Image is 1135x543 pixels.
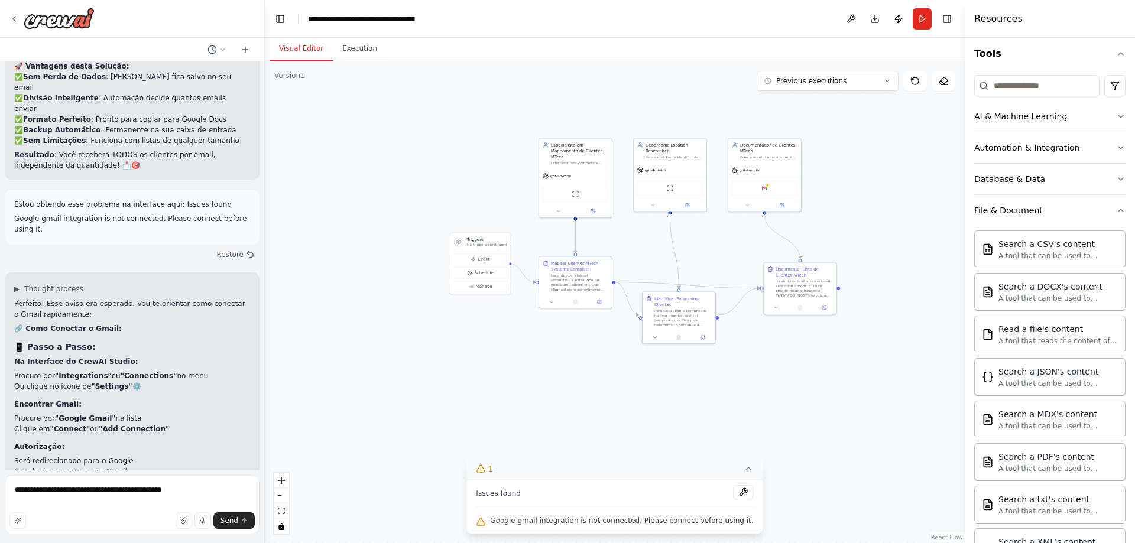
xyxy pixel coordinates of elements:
[589,298,609,305] button: Open in side panel
[974,204,1043,216] div: File & Document
[551,142,608,160] div: Especialista em Mapeamento de Clientes MTech
[787,304,812,311] button: No output available
[654,295,712,307] div: Identificar Paises dos Clientes
[974,195,1126,226] button: File & Document
[982,414,994,425] img: Mdxsearchtool
[563,298,588,305] button: No output available
[14,71,250,146] p: ✅ : [PERSON_NAME] fica salvo no seu email ✅ : Automação decide quantos emails enviar ✅ : Pronto p...
[646,142,703,154] div: Geographic Location Researcher
[14,284,20,294] span: ▶
[450,232,511,295] div: TriggersNo triggers configuredEventScheduleManage
[576,207,609,214] button: Open in side panel
[14,199,250,210] p: Estou obtendo esse problema na interface aqui: Issues found
[99,425,169,433] strong: "Add Connection"
[982,243,994,255] img: Csvsearchtool
[998,451,1118,463] div: Search a PDF's content
[998,379,1118,388] div: A tool that can be used to semantic search a query from a JSON's content.
[974,110,1067,122] div: AI & Machine Learning
[572,190,579,197] img: ScrapeWebsiteTool
[50,425,90,433] strong: "Connect"
[213,512,255,529] button: Send
[478,256,490,262] span: Event
[551,260,608,272] div: Mapear Clientes MTech Systems Completo
[467,236,507,242] h3: Triggers
[939,11,955,27] button: Hide right sidebar
[998,493,1118,505] div: Search a txt's content
[476,489,521,498] span: Issues found
[776,76,847,86] span: Previous executions
[212,246,260,263] button: Restore
[14,324,122,333] strong: 🔗 Como Conectar o Gmail:
[931,534,963,541] a: React Flow attribution
[982,456,994,468] img: Pdfsearchtool
[23,115,91,123] strong: Formato Perfeito
[194,512,211,529] button: Click to speak your automation idea
[510,261,535,285] g: Edge from triggers to a423eea2-8008-40a0-ba79-c1f2f6331227
[998,238,1118,250] div: Search a CSV's content
[998,323,1118,335] div: Read a file's content
[982,286,994,298] img: Docxsearchtool
[176,512,192,529] button: Upload files
[14,298,250,320] p: Perfeito! Esse aviso era esperado. Vou te orientar como conectar o Gmail rapidamente:
[23,126,100,134] strong: Backup Automático
[23,136,86,145] strong: Sem Limitações
[453,267,508,278] button: Schedule
[274,519,289,534] button: toggle interactivity
[14,381,250,392] li: Ou clique no ícone de ⚙️
[274,503,289,519] button: fit view
[14,357,138,366] strong: Na Interface do CrewAI Studio:
[24,284,83,294] span: Thought process
[974,12,1023,26] h4: Resources
[14,149,250,171] p: : Você receberá TODOS os clientes por email, independente da quantidade! 📩🎯
[982,499,994,511] img: Txtsearchtool
[14,466,250,477] li: Faça login com sua conta Gmail
[998,281,1118,292] div: Search a DOCX's content
[490,516,753,525] span: Google gmail integration is not connected. Please connect before using it.
[974,142,1080,154] div: Automation & Integration
[539,138,612,217] div: Especialista em Mapeamento de Clientes MTechCriar uma lista completa e abrangente de todos os cli...
[14,424,250,434] li: Clique em ou
[55,372,112,380] strong: "Integrations"
[740,168,760,173] span: gpt-4o-mini
[693,334,713,341] button: Open in side panel
[666,334,691,341] button: No output available
[998,421,1118,431] div: A tool that can be used to semantic search a query from a MDX's content.
[539,256,612,308] div: Mapear Clientes MTech Systems CompletoLoremips dol sitamet consectetu a elitseddoei te incididunt...
[974,132,1126,163] button: Automation & Integration
[740,155,797,160] div: Criar e manter um documento organizado com a lista completa de clientes da MTech Systems, registr...
[998,294,1118,303] div: A tool that can be used to semantic search a query from a DOCX's content.
[121,372,177,380] strong: "Connections"
[23,94,99,102] strong: Divisão Inteligente
[654,308,712,327] div: Para cada cliente identificado na lista anterior, realizar pesquisa específica para determinar o ...
[646,155,703,160] div: Para cada cliente identificado na lista, realizar pesquisa focada para determinar o país de orige...
[550,174,571,178] span: gpt-4o-mini
[761,214,803,259] g: Edge from 7500cb76-d50a-4561-8efc-e03197eda4f4 to fea24b2f-82ea-4f7e-912e-6bf6ad12cebb
[728,138,802,212] div: Documentador de Clientes MTechCriar e manter um documento organizado com a lista completa de clie...
[974,37,1126,70] button: Tools
[453,281,508,292] button: Manage
[633,138,707,212] div: Geographic Location ResearcherPara cada cliente identificado na lista, realizar pesquisa focada p...
[761,184,768,191] img: Google gmail
[776,279,833,298] div: Lorem ip dolorsita consecte ad elits do eiusmodt in UTlab Etdolor magnaaliquaen a MINIMV QUI NOST...
[572,214,578,253] g: Edge from e121ed26-c183-437d-8466-2f5357b3ec5a to a423eea2-8008-40a0-ba79-c1f2f6331227
[14,62,129,70] strong: 🚀 Vantagens desta Solução:
[14,213,250,235] p: Google gmail integration is not connected. Please connect before using it.
[998,336,1118,346] div: A tool that reads the content of a file. To use this tool, provide a 'file_path' parameter with t...
[274,473,289,488] button: zoom in
[14,370,250,381] li: Procure por ou no menu
[974,164,1126,194] button: Database & Data
[670,201,704,209] button: Open in side panel
[666,184,673,191] img: ScrapeWebsiteTool
[475,270,494,276] span: Schedule
[998,408,1118,420] div: Search a MDX's content
[998,464,1118,473] div: A tool that can be used to semantic search a query from a PDF's content.
[14,284,83,294] button: ▶Thought process
[642,291,716,343] div: Identificar Paises dos ClientesPara cada cliente identificado na lista anterior, realizar pesquis...
[220,516,238,525] span: Send
[814,304,834,311] button: Open in side panel
[466,458,763,480] button: 1
[14,456,250,466] li: Será redirecionado para o Google
[14,151,54,159] strong: Resultado
[274,71,305,80] div: Version 1
[23,73,106,81] strong: Sem Perda de Dados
